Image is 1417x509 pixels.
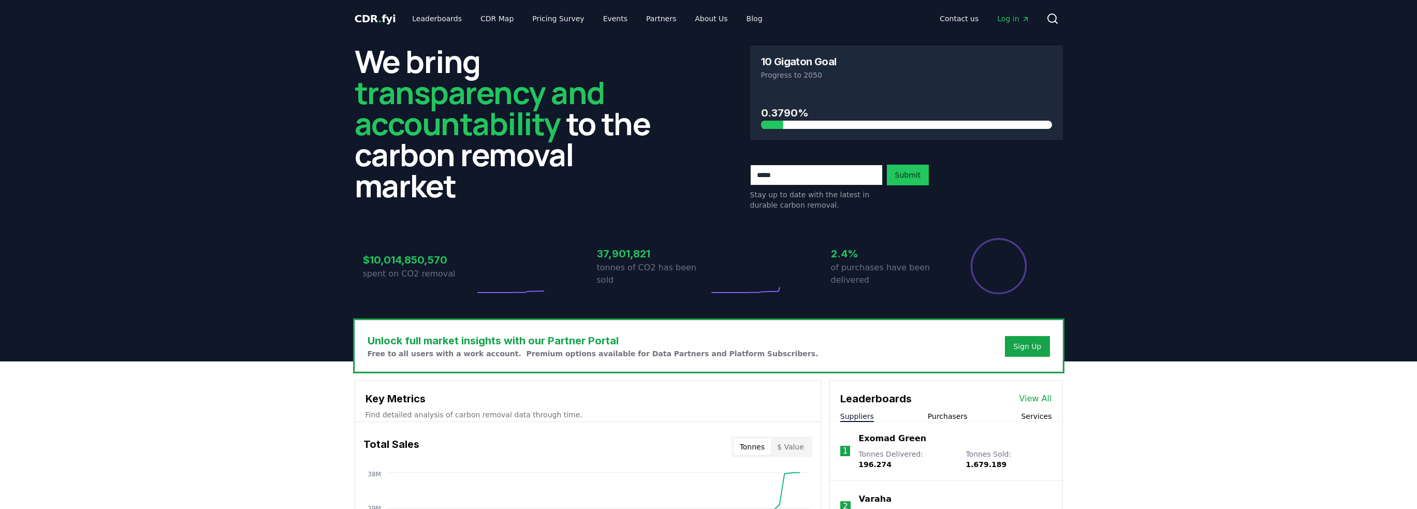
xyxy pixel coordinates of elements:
a: About Us [686,9,736,28]
button: Suppliers [840,411,874,421]
a: Contact us [931,9,987,28]
button: Services [1021,411,1051,421]
p: spent on CO2 removal [363,268,475,280]
div: Percentage of sales delivered [970,237,1028,295]
a: View All [1019,392,1052,405]
p: Tonnes Sold : [966,449,1051,470]
button: Sign Up [1005,336,1049,357]
h3: 0.3790% [761,105,1052,121]
span: CDR fyi [355,12,396,25]
h3: 2.4% [831,246,943,261]
h3: Leaderboards [840,391,912,406]
span: Log in [997,13,1029,24]
h2: We bring to the carbon removal market [355,46,667,201]
h3: Key Metrics [366,391,810,406]
a: Blog [738,9,771,28]
a: Sign Up [1013,341,1041,352]
h3: Unlock full market insights with our Partner Portal [368,333,819,348]
span: 196.274 [858,460,892,469]
p: tonnes of CO2 has been sold [597,261,709,286]
span: . [378,12,382,25]
p: Tonnes Delivered : [858,449,955,470]
h3: 10 Gigaton Goal [761,56,837,67]
p: Progress to 2050 [761,70,1052,80]
a: Events [595,9,636,28]
p: Free to all users with a work account. Premium options available for Data Partners and Platform S... [368,348,819,359]
h3: $10,014,850,570 [363,252,475,268]
nav: Main [931,9,1038,28]
a: Varaha [859,493,892,505]
p: 1 [842,445,848,457]
h3: 37,901,821 [597,246,709,261]
p: Stay up to date with the latest in durable carbon removal. [750,190,883,210]
a: Leaderboards [404,9,470,28]
a: Partners [638,9,684,28]
button: $ Value [771,439,810,455]
button: Submit [887,165,929,185]
a: CDR Map [472,9,522,28]
button: Purchasers [928,411,968,421]
span: 1.679.189 [966,460,1006,469]
p: Find detailed analysis of carbon removal data through time. [366,410,810,420]
h3: Total Sales [363,437,419,457]
p: of purchases have been delivered [831,261,943,286]
a: CDR.fyi [355,11,396,26]
a: Log in [989,9,1038,28]
a: Pricing Survey [524,9,592,28]
a: Exomad Green [858,432,926,445]
tspan: 38M [368,471,381,478]
span: transparency and accountability [355,71,605,144]
nav: Main [404,9,770,28]
button: Tonnes [734,439,771,455]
